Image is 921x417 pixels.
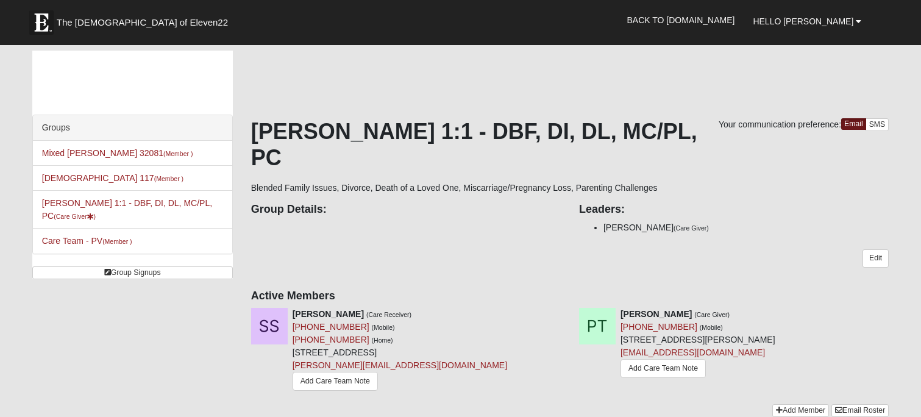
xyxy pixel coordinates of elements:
[621,322,697,332] a: [PHONE_NUMBER]
[293,335,369,344] a: [PHONE_NUMBER]
[42,236,132,246] a: Care Team - PV(Member )
[579,203,889,216] h4: Leaders:
[251,118,889,404] div: Blended Family Issues, Divorce, Death of a Loved One, Miscarriage/Pregnancy Loss, Parenting Chall...
[23,4,267,35] a: The [DEMOGRAPHIC_DATA] of Eleven22
[293,360,507,370] a: [PERSON_NAME][EMAIL_ADDRESS][DOMAIN_NAME]
[54,213,96,220] small: (Care Giver )
[621,347,765,357] a: [EMAIL_ADDRESS][DOMAIN_NAME]
[251,118,889,171] h1: [PERSON_NAME] 1:1 - DBF, DI, DL, MC/PL, PC
[674,224,709,232] small: (Care Giver)
[293,309,364,319] strong: [PERSON_NAME]
[154,175,183,182] small: (Member )
[372,324,395,331] small: (Mobile)
[163,150,193,157] small: (Member )
[866,118,889,131] a: SMS
[42,173,183,183] a: [DEMOGRAPHIC_DATA] 117(Member )
[366,311,411,318] small: (Care Receiver)
[293,308,507,395] div: [STREET_ADDRESS]
[251,203,561,216] h4: Group Details:
[862,249,889,267] a: Edit
[700,324,723,331] small: (Mobile)
[603,221,889,234] li: [PERSON_NAME]
[33,115,232,141] div: Groups
[694,311,730,318] small: (Care Giver)
[293,372,378,391] a: Add Care Team Note
[841,118,866,130] a: Email
[618,5,744,35] a: Back to [DOMAIN_NAME]
[42,198,212,221] a: [PERSON_NAME] 1:1 - DBF, DI, DL, MC/PL, PC(Care Giver)
[621,359,706,378] a: Add Care Team Note
[621,309,692,319] strong: [PERSON_NAME]
[32,266,233,279] a: Group Signups
[753,16,853,26] span: Hello [PERSON_NAME]
[372,337,393,344] small: (Home)
[42,148,193,158] a: Mixed [PERSON_NAME] 32081(Member )
[29,10,54,35] img: Eleven22 logo
[621,308,775,381] div: [STREET_ADDRESS][PERSON_NAME]
[102,238,132,245] small: (Member )
[719,119,841,129] span: Your communication preference:
[251,290,889,303] h4: Active Members
[744,6,870,37] a: Hello [PERSON_NAME]
[293,322,369,332] a: [PHONE_NUMBER]
[57,16,228,29] span: The [DEMOGRAPHIC_DATA] of Eleven22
